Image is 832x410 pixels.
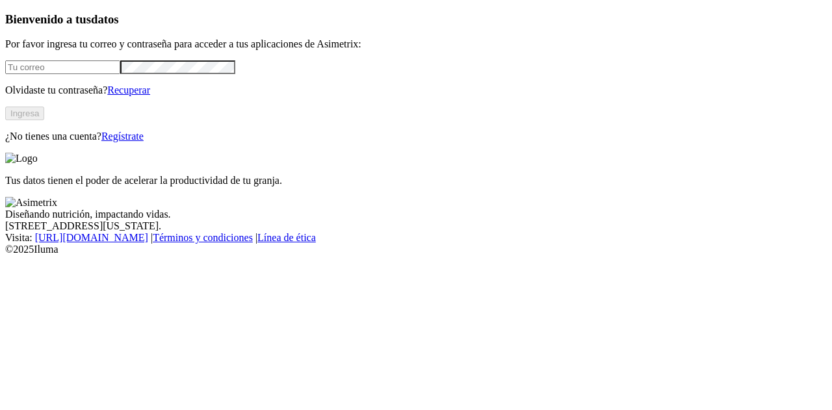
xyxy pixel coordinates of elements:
img: Logo [5,153,38,164]
img: Asimetrix [5,197,57,209]
div: © 2025 Iluma [5,244,827,255]
p: Olvidaste tu contraseña? [5,84,827,96]
p: Por favor ingresa tu correo y contraseña para acceder a tus aplicaciones de Asimetrix: [5,38,827,50]
a: [URL][DOMAIN_NAME] [35,232,148,243]
p: ¿No tienes una cuenta? [5,131,827,142]
a: Recuperar [107,84,150,96]
div: [STREET_ADDRESS][US_STATE]. [5,220,827,232]
span: datos [91,12,119,26]
button: Ingresa [5,107,44,120]
input: Tu correo [5,60,120,74]
a: Términos y condiciones [153,232,253,243]
div: Visita : | | [5,232,827,244]
div: Diseñando nutrición, impactando vidas. [5,209,827,220]
a: Regístrate [101,131,144,142]
a: Línea de ética [257,232,316,243]
p: Tus datos tienen el poder de acelerar la productividad de tu granja. [5,175,827,186]
h3: Bienvenido a tus [5,12,827,27]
